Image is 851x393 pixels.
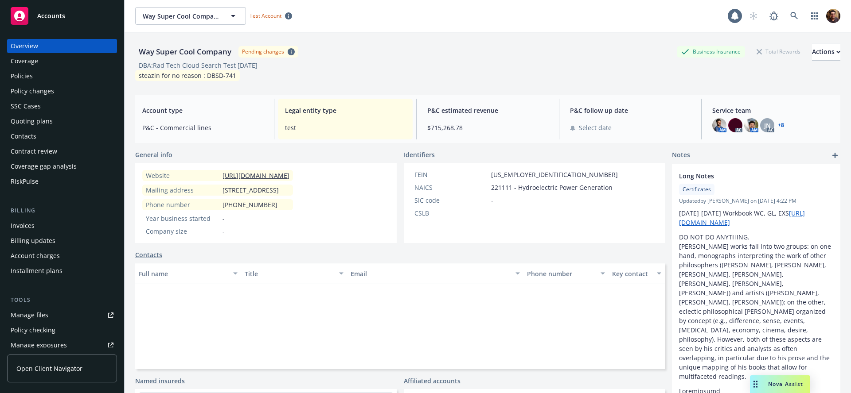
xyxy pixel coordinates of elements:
[830,150,840,161] a: add
[7,264,117,278] a: Installment plans
[414,170,488,179] div: FEIN
[16,364,82,373] span: Open Client Navigator
[11,39,38,53] div: Overview
[744,118,758,132] img: photo
[146,185,219,195] div: Mailing address
[7,249,117,263] a: Account charges
[11,323,55,337] div: Policy checking
[11,129,36,143] div: Contacts
[37,12,65,19] span: Accounts
[11,234,55,248] div: Billing updates
[223,200,277,209] span: [PHONE_NUMBER]
[570,106,691,115] span: P&C follow up date
[11,144,57,158] div: Contract review
[223,214,225,223] span: -
[11,219,35,233] div: Invoices
[246,11,296,20] span: Test Account
[414,208,488,218] div: CSLB
[285,123,406,132] span: test
[812,43,840,61] button: Actions
[250,12,281,19] span: Test Account
[527,269,595,278] div: Phone number
[223,185,279,195] span: [STREET_ADDRESS]
[414,183,488,192] div: NAICS
[11,99,41,113] div: SSC Cases
[672,150,690,161] span: Notes
[491,208,493,218] span: -
[609,263,665,284] button: Key contact
[750,375,761,393] div: Drag to move
[765,7,783,25] a: Report a Bug
[7,4,117,28] a: Accounts
[7,69,117,83] a: Policies
[7,206,117,215] div: Billing
[683,185,711,193] span: Certificates
[245,269,334,278] div: Title
[7,308,117,322] a: Manage files
[223,227,225,236] span: -
[142,123,263,132] span: P&C - Commercial lines
[7,39,117,53] a: Overview
[404,150,435,159] span: Identifiers
[778,123,784,128] a: +8
[579,123,612,132] span: Select date
[11,114,53,128] div: Quoting plans
[679,232,833,381] p: DO NOT DO ANYTHING. [PERSON_NAME] works fall into two groups: on one hand, monographs interpretin...
[764,121,771,130] span: JN
[712,118,726,132] img: photo
[7,219,117,233] a: Invoices
[11,338,67,352] div: Manage exposures
[7,84,117,98] a: Policy changes
[7,129,117,143] a: Contacts
[135,70,240,81] div: steazin for no reason : DBSD-741
[11,308,48,322] div: Manage files
[750,375,810,393] button: Nova Assist
[7,234,117,248] a: Billing updates
[7,338,117,352] a: Manage exposures
[728,118,742,132] img: photo
[7,99,117,113] a: SSC Cases
[612,269,652,278] div: Key contact
[135,376,185,385] a: Named insureds
[11,84,54,98] div: Policy changes
[146,171,219,180] div: Website
[427,123,548,132] span: $715,268.78
[712,106,833,115] span: Service team
[7,296,117,304] div: Tools
[826,9,840,23] img: photo
[11,54,38,68] div: Coverage
[7,144,117,158] a: Contract review
[679,197,833,205] span: Updated by [PERSON_NAME] on [DATE] 4:22 PM
[806,7,824,25] a: Switch app
[491,183,613,192] span: 221111 - Hydroelectric Power Generation
[285,106,406,115] span: Legal entity type
[242,48,284,55] div: Pending changes
[7,174,117,189] a: RiskPulse
[135,150,172,159] span: General info
[11,174,39,189] div: RiskPulse
[404,376,461,385] a: Affiliated accounts
[523,263,608,284] button: Phone number
[351,269,510,278] div: Email
[146,200,219,209] div: Phone number
[7,54,117,68] a: Coverage
[139,269,228,278] div: Full name
[135,46,235,58] div: Way Super Cool Company
[135,250,162,259] a: Contacts
[491,196,493,205] span: -
[11,159,77,173] div: Coverage gap analysis
[347,263,523,284] button: Email
[427,106,548,115] span: P&C estimated revenue
[752,46,805,57] div: Total Rewards
[135,7,246,25] button: Way Super Cool Company
[7,159,117,173] a: Coverage gap analysis
[146,214,219,223] div: Year business started
[785,7,803,25] a: Search
[146,227,219,236] div: Company size
[11,69,33,83] div: Policies
[7,114,117,128] a: Quoting plans
[238,46,298,57] span: Pending changes
[812,43,840,60] div: Actions
[679,208,833,227] p: [DATE]-[DATE] Workbook WC, GL, EXS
